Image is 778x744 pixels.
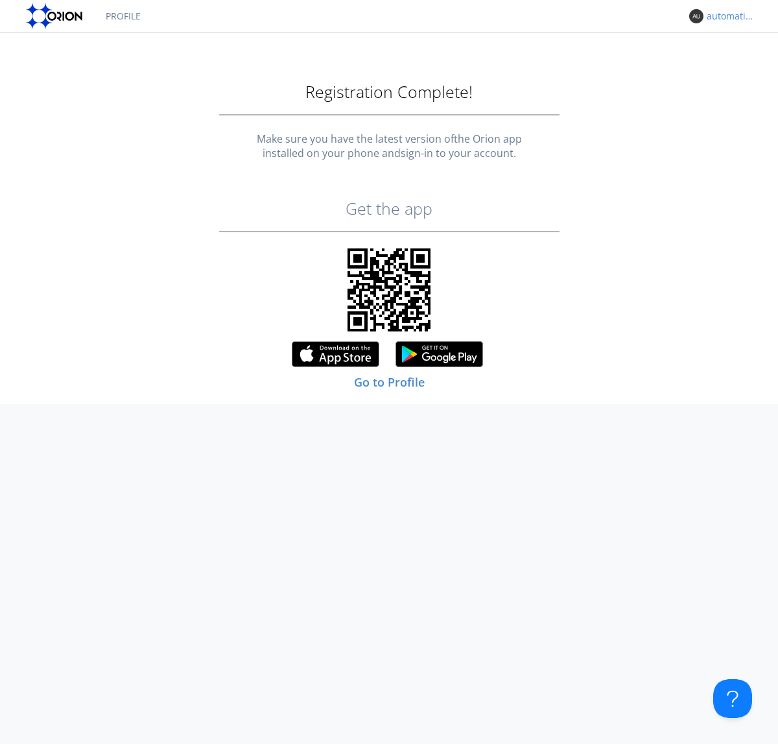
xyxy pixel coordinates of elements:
[395,341,486,373] img: googleplay.svg
[292,341,383,373] img: appstore.svg
[26,3,86,29] img: orion-labs-logo.svg
[713,679,752,718] iframe: Toggle Customer Support
[354,374,425,390] a: Go to Profile
[707,10,755,23] div: automation+usermanager+1755743289
[13,132,765,162] div: Make sure you have the latest version of the Orion app installed on your phone and sign-in to you...
[13,200,765,218] h2: Get the app
[348,248,430,331] img: qrcode.svg
[689,9,703,23] img: 373638.png
[13,83,765,101] h1: Registration Complete!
